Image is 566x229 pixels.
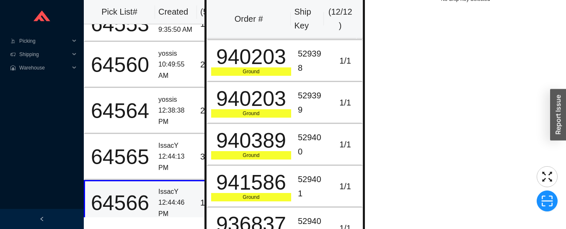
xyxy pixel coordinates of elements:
[332,138,359,152] div: 1 / 1
[158,105,194,127] div: 12:38:38 PM
[332,96,359,110] div: 1 / 1
[211,151,291,160] div: Ground
[39,216,44,221] span: left
[19,34,70,48] span: Picking
[158,186,194,198] div: IssacY
[332,54,359,68] div: 1 / 1
[88,54,152,75] div: 64560
[200,196,226,210] div: 12 / 12
[298,89,326,117] div: 529399
[298,47,326,75] div: 529398
[211,88,291,109] div: 940203
[158,197,194,219] div: 12:44:46 PM
[211,67,291,76] div: Ground
[211,193,291,201] div: Ground
[537,166,558,187] button: fullscreen
[158,24,194,36] div: 9:35:50 AM
[158,94,194,105] div: yossis
[158,151,194,173] div: 12:44:13 PM
[211,109,291,118] div: Ground
[327,5,353,33] div: ( 12 / 12 )
[19,48,70,61] span: Shipping
[211,172,291,193] div: 941586
[332,180,359,193] div: 1 / 1
[298,131,326,159] div: 529400
[211,130,291,151] div: 940389
[200,104,226,118] div: 2 / 2
[158,48,194,59] div: yossis
[537,195,557,207] span: scan
[88,100,152,121] div: 64564
[298,172,326,201] div: 529401
[88,147,152,167] div: 64565
[537,190,558,211] button: scan
[19,61,70,75] span: Warehouse
[200,150,226,164] div: 31 / 47
[537,170,557,183] span: fullscreen
[200,58,226,72] div: 2 / 2
[200,5,227,19] div: ( 5 )
[88,14,152,35] div: 64553
[158,140,194,152] div: IssacY
[211,46,291,67] div: 940203
[88,193,152,214] div: 64566
[158,59,194,81] div: 10:49:55 AM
